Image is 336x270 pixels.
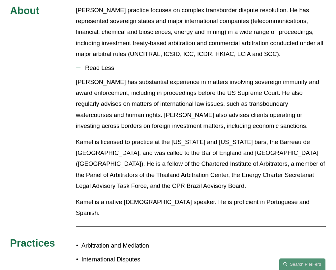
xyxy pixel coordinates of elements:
[76,5,326,59] p: [PERSON_NAME] practice focuses on complex transborder dispute resolution. He has represented sove...
[76,76,326,131] p: [PERSON_NAME] has substantial experience in matters involving sovereign immunity and award enforc...
[279,258,325,270] a: Search this site
[76,136,326,191] p: Kamel is licensed to practice at the [US_STATE] and [US_STATE] bars, the Barreau de [GEOGRAPHIC_D...
[76,59,326,76] button: Read Less
[76,196,326,218] p: Kamel is a native [DEMOGRAPHIC_DATA] speaker. He is proficient in Portuguese and Spanish.
[10,5,40,16] span: About
[80,64,326,72] span: Read Less
[81,240,168,251] p: Arbitration and Mediation
[10,237,55,249] span: Practices
[81,254,168,265] p: International Disputes
[76,76,326,223] div: Read Less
